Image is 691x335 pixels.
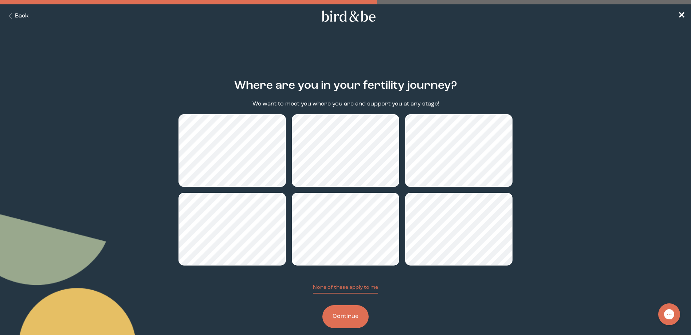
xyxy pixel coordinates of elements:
[252,100,439,108] p: We want to meet you where you are and support you at any stage!
[678,10,685,23] a: ✕
[655,301,684,328] iframe: Gorgias live chat messenger
[313,284,378,294] button: None of these apply to me
[322,305,369,328] button: Continue
[678,12,685,20] span: ✕
[6,12,29,20] button: Back Button
[234,77,457,94] h2: Where are you in your fertility journey?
